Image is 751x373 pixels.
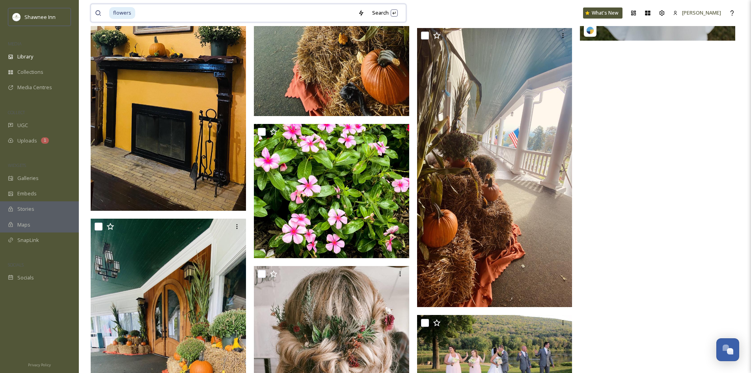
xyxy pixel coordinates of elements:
span: Galleries [17,174,39,182]
span: flowers [109,7,135,19]
a: [PERSON_NAME] [669,5,725,21]
span: SnapLink [17,236,39,244]
img: 21efdf3e-655d-74e2-33c8-a8955ece414d.jpg [254,124,411,258]
img: 484b52e6-9312-a8ce-79f9-7f99edc2273d.jpg [417,28,574,307]
span: Socials [17,274,34,281]
a: Privacy Policy [28,360,51,369]
span: Uploads [17,137,37,144]
span: Privacy Policy [28,362,51,367]
a: What's New [583,7,622,19]
div: Search [368,5,402,21]
div: 1 [41,137,49,144]
span: Library [17,53,33,60]
span: MEDIA [8,41,22,47]
span: Stories [17,205,34,213]
span: COLLECT [8,109,25,115]
span: Shawnee Inn [24,13,56,21]
img: snapsea-logo.png [586,26,594,34]
span: WIDGETS [8,162,26,168]
button: Open Chat [716,338,739,361]
img: shawnee-300x300.jpg [13,13,20,21]
span: SOCIALS [8,262,24,268]
span: UGC [17,122,28,129]
span: Collections [17,68,43,76]
span: Embeds [17,190,37,197]
span: Maps [17,221,30,229]
span: [PERSON_NAME] [682,9,721,16]
span: Media Centres [17,84,52,91]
